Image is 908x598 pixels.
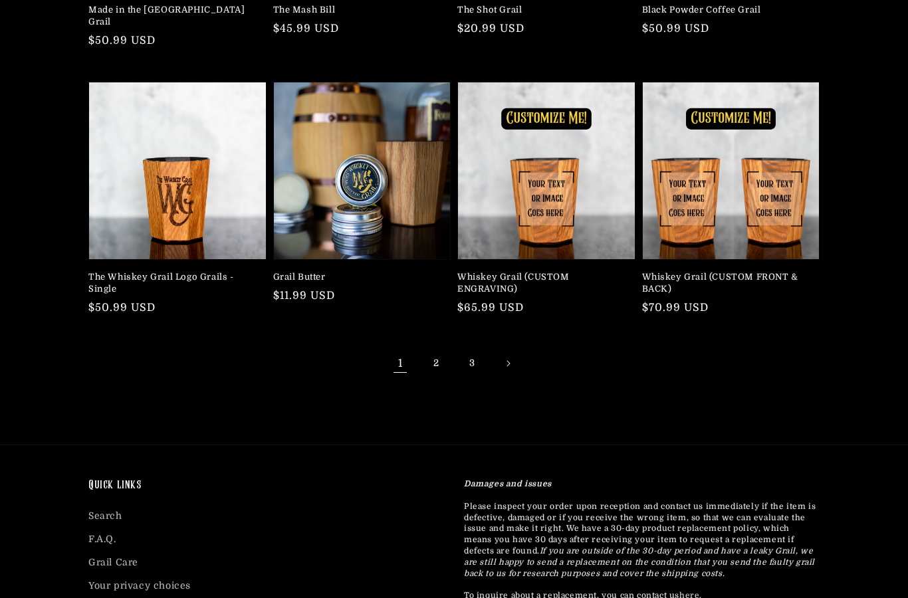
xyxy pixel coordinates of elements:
a: Made in the [GEOGRAPHIC_DATA] Grail [88,4,259,28]
a: Black Powder Coffee Grail [642,4,812,16]
a: The Whiskey Grail Logo Grails - Single [88,271,259,295]
a: Search [88,508,122,528]
a: The Shot Grail [457,4,627,16]
a: Next page [493,349,522,378]
span: Page 1 [386,349,415,378]
a: F.A.Q. [88,528,116,551]
nav: Pagination [88,349,820,378]
a: Whiskey Grail (CUSTOM FRONT & BACK) [642,271,812,295]
h2: Quick links [88,478,444,494]
a: Page 3 [457,349,487,378]
a: Page 2 [421,349,451,378]
a: The Mash Bill [273,4,443,16]
a: Grail Butter [273,271,443,283]
a: Your privacy choices [88,574,191,597]
em: If you are outside of the 30-day period and have a leaky Grail, we are still happy to send a repl... [464,546,815,578]
strong: Damages and issues [464,479,552,488]
a: Whiskey Grail (CUSTOM ENGRAVING) [457,271,627,295]
a: Grail Care [88,551,138,574]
